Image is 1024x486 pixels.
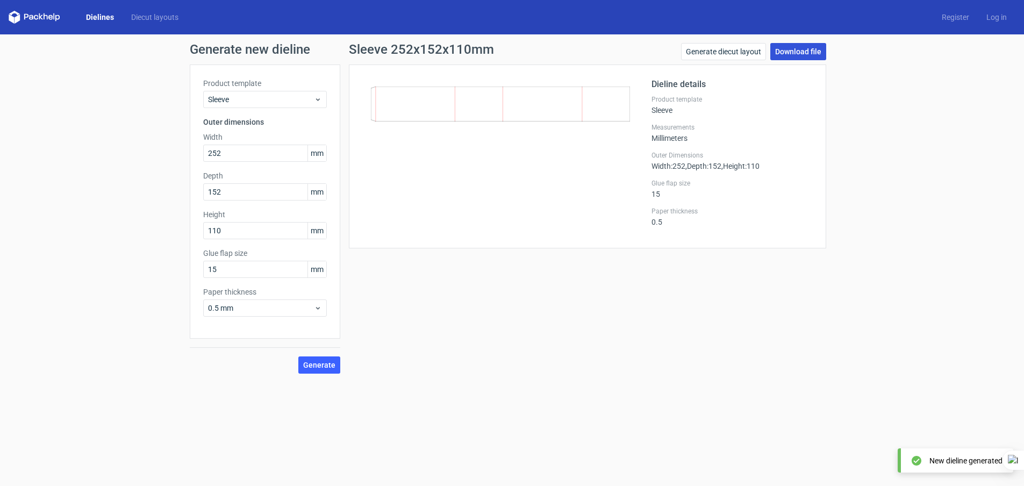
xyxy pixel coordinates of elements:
[978,12,1015,23] a: Log in
[651,179,813,198] div: 15
[208,303,314,313] span: 0.5 mm
[651,179,813,188] label: Glue flap size
[307,223,326,239] span: mm
[298,356,340,374] button: Generate
[123,12,187,23] a: Diecut layouts
[203,248,327,259] label: Glue flap size
[651,95,813,115] div: Sleeve
[203,78,327,89] label: Product template
[721,162,760,170] span: , Height : 110
[307,261,326,277] span: mm
[651,207,813,216] label: Paper thickness
[203,170,327,181] label: Depth
[651,151,813,160] label: Outer Dimensions
[929,455,1002,466] div: New dieline generated
[651,78,813,91] h2: Dieline details
[651,95,813,104] label: Product template
[208,94,314,105] span: Sleeve
[681,43,766,60] a: Generate diecut layout
[651,123,813,142] div: Millimeters
[685,162,721,170] span: , Depth : 152
[203,209,327,220] label: Height
[307,184,326,200] span: mm
[203,132,327,142] label: Width
[190,43,835,56] h1: Generate new dieline
[77,12,123,23] a: Dielines
[349,43,494,56] h1: Sleeve 252x152x110mm
[651,207,813,226] div: 0.5
[303,361,335,369] span: Generate
[770,43,826,60] a: Download file
[651,162,685,170] span: Width : 252
[933,12,978,23] a: Register
[203,287,327,297] label: Paper thickness
[203,117,327,127] h3: Outer dimensions
[307,145,326,161] span: mm
[651,123,813,132] label: Measurements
